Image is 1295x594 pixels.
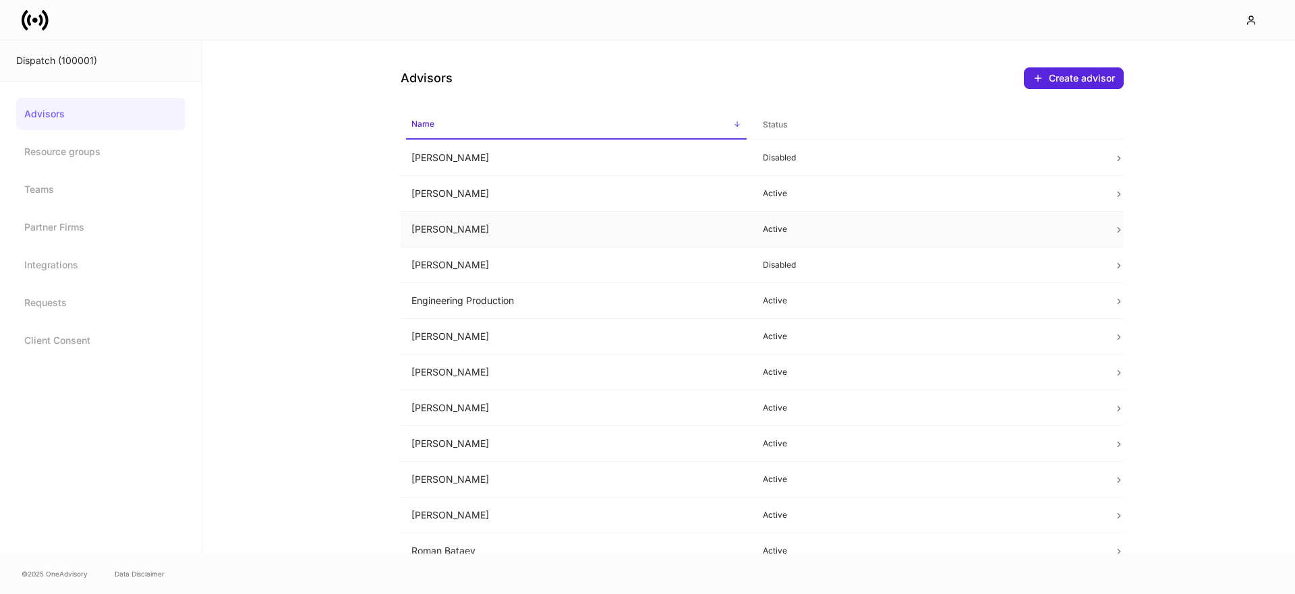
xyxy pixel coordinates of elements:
p: Active [763,367,1093,378]
td: [PERSON_NAME] [401,176,752,212]
h6: Name [411,117,434,130]
a: Integrations [16,249,185,281]
p: Active [763,188,1093,199]
td: [PERSON_NAME] [401,426,752,462]
p: Disabled [763,260,1093,270]
span: © 2025 OneAdvisory [22,568,88,579]
span: Name [406,111,747,140]
a: Client Consent [16,324,185,357]
td: [PERSON_NAME] [401,319,752,355]
td: Engineering Production [401,283,752,319]
td: [PERSON_NAME] [401,355,752,390]
a: Requests [16,287,185,319]
td: [PERSON_NAME] [401,498,752,533]
a: Data Disclaimer [115,568,165,579]
td: [PERSON_NAME] [401,212,752,247]
p: Active [763,510,1093,521]
p: Active [763,295,1093,306]
p: Active [763,403,1093,413]
h6: Status [763,118,787,131]
span: Status [757,111,1098,139]
p: Active [763,474,1093,485]
td: Roman Bataev [401,533,752,569]
p: Active [763,438,1093,449]
td: [PERSON_NAME] [401,462,752,498]
p: Active [763,545,1093,556]
a: Partner Firms [16,211,185,243]
p: Disabled [763,152,1093,163]
div: Dispatch (100001) [16,54,185,67]
td: [PERSON_NAME] [401,140,752,176]
a: Teams [16,173,185,206]
a: Resource groups [16,136,185,168]
div: Create advisor [1033,73,1115,84]
a: Advisors [16,98,185,130]
td: [PERSON_NAME] [401,390,752,426]
p: Active [763,331,1093,342]
p: Active [763,224,1093,235]
h4: Advisors [401,70,453,86]
td: [PERSON_NAME] [401,247,752,283]
button: Create advisor [1024,67,1124,89]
